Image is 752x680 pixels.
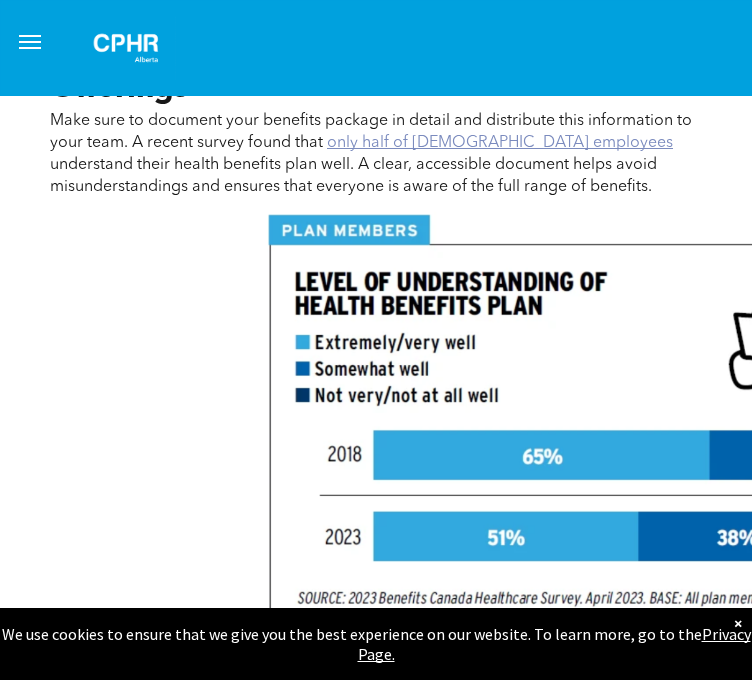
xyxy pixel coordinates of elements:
img: A white background with a few lines on it [76,16,176,80]
span: Make sure to document your benefits package in detail and distribute this information to your tea... [50,113,692,151]
div: Dismiss notification [734,613,742,633]
a: only half of [DEMOGRAPHIC_DATA] employees [327,135,673,151]
span: 3. Document and Communicate Your Offerings [50,32,581,103]
button: menu [10,22,50,62]
span: understand their health benefits plan well. A clear, accessible document helps avoid misunderstan... [50,157,657,195]
a: Privacy Page. [358,624,751,664]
